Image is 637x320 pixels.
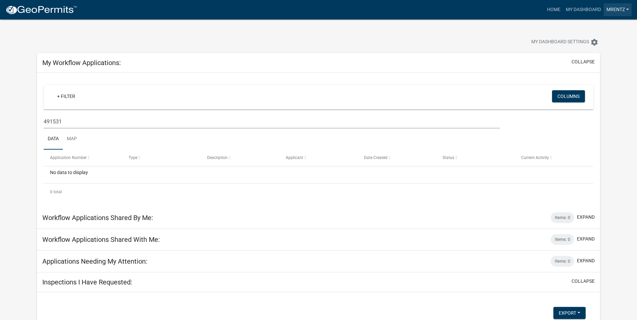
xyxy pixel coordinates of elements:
[358,150,436,166] datatable-header-cell: Date Created
[44,150,122,166] datatable-header-cell: Application Number
[42,214,153,222] h5: Workflow Applications Shared By Me:
[44,166,593,183] div: No data to display
[590,38,598,46] i: settings
[42,59,121,67] h5: My Workflow Applications:
[52,90,81,102] a: + Filter
[207,155,228,160] span: Description
[37,73,600,207] div: collapse
[577,257,595,264] button: expand
[521,155,549,160] span: Current Activity
[44,115,500,128] input: Search for applications
[551,256,574,267] div: Items: 0
[604,3,632,16] a: Mrentz
[50,155,87,160] span: Application Number
[44,128,63,150] a: Data
[44,183,593,200] div: 0 total
[63,128,81,150] a: Map
[42,278,132,286] h5: Inspections I Have Requested:
[122,150,201,166] datatable-header-cell: Type
[279,150,358,166] datatable-header-cell: Applicant
[551,212,574,223] div: Items: 0
[364,155,388,160] span: Date Created
[531,38,589,46] span: My Dashboard Settings
[436,150,515,166] datatable-header-cell: Status
[42,235,160,244] h5: Workflow Applications Shared With Me:
[544,3,563,16] a: Home
[572,278,595,285] button: collapse
[286,155,303,160] span: Applicant
[42,257,147,265] h5: Applications Needing My Attention:
[443,155,454,160] span: Status
[129,155,137,160] span: Type
[515,150,593,166] datatable-header-cell: Current Activity
[563,3,604,16] a: My Dashboard
[553,307,586,319] button: Export
[526,36,604,49] button: My Dashboard Settingssettings
[201,150,279,166] datatable-header-cell: Description
[552,90,585,102] button: Columns
[551,234,574,245] div: Items: 0
[572,58,595,65] button: collapse
[577,214,595,221] button: expand
[577,235,595,243] button: expand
